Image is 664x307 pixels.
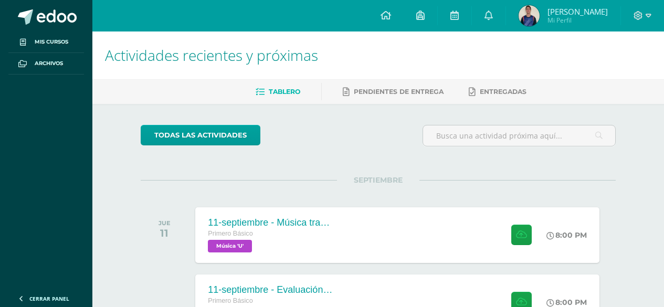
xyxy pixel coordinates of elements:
[354,88,444,96] span: Pendientes de entrega
[208,284,334,295] div: 11-septiembre - Evaluación de la participación
[208,297,252,304] span: Primero Básico
[141,125,260,145] a: todas las Actividades
[105,45,318,65] span: Actividades recientes y próximas
[547,16,608,25] span: Mi Perfil
[546,298,587,307] div: 8:00 PM
[256,83,300,100] a: Tablero
[35,38,68,46] span: Mis cursos
[29,295,69,302] span: Cerrar panel
[8,31,84,53] a: Mis cursos
[208,217,334,228] div: 11-septiembre - Música tradicional de [GEOGRAPHIC_DATA]
[547,6,608,17] span: [PERSON_NAME]
[469,83,526,100] a: Entregadas
[480,88,526,96] span: Entregadas
[337,175,419,185] span: SEPTIEMBRE
[269,88,300,96] span: Tablero
[208,230,252,237] span: Primero Básico
[208,240,252,252] span: Música 'U'
[423,125,615,146] input: Busca una actividad próxima aquí...
[159,227,171,239] div: 11
[8,53,84,75] a: Archivos
[343,83,444,100] a: Pendientes de entrega
[159,219,171,227] div: JUE
[519,5,540,26] img: 2dd6b1747887d1c07ec5915245b443e1.png
[546,230,587,240] div: 8:00 PM
[35,59,63,68] span: Archivos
